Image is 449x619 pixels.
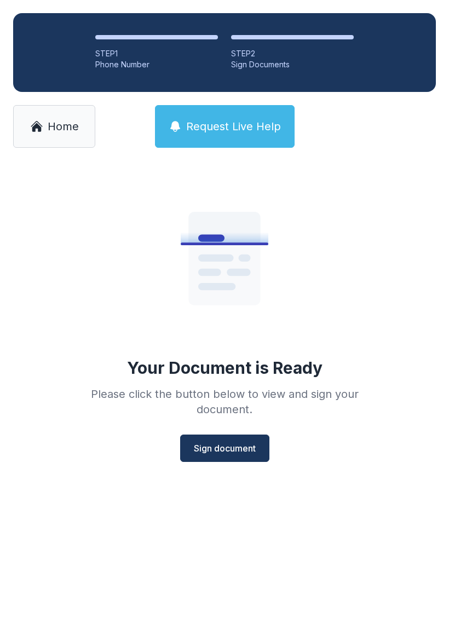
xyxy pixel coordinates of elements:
span: Home [48,119,79,134]
div: STEP 2 [231,48,354,59]
div: Phone Number [95,59,218,70]
span: Request Live Help [186,119,281,134]
div: Sign Documents [231,59,354,70]
span: Sign document [194,442,256,455]
div: Please click the button below to view and sign your document. [67,386,382,417]
div: STEP 1 [95,48,218,59]
div: Your Document is Ready [127,358,323,378]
